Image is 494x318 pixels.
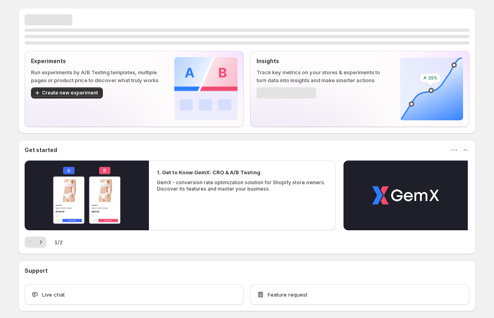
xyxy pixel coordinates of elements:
h3: Support [25,267,48,275]
span: Live chat [42,291,65,299]
span: Feature request [268,291,307,299]
img: Insights [400,57,463,120]
button: Play video [343,160,468,230]
p: Run experiments by A/B Testing templates, multiple pages or product price to discover what truly ... [31,68,162,84]
button: Next [35,237,46,248]
p: GemX - conversion rate optimization solution for Shopify store owners. Discover its features and ... [157,179,328,192]
p: Track key metrics on your stores & experiments to turn data into insights and make smarter actions [257,68,387,84]
button: Play video [25,160,149,230]
p: Insights [257,57,387,65]
button: Create new experiment [31,87,103,98]
img: Experiments [174,57,237,120]
p: Experiments [31,57,162,65]
h3: Get started [25,146,57,154]
span: 1 / 2 [54,238,63,246]
h2: 1. Get to Know GemX: CRO & A/B Testing [157,168,261,176]
span: Create new experiment [42,90,98,96]
nav: Pagination [25,237,46,248]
